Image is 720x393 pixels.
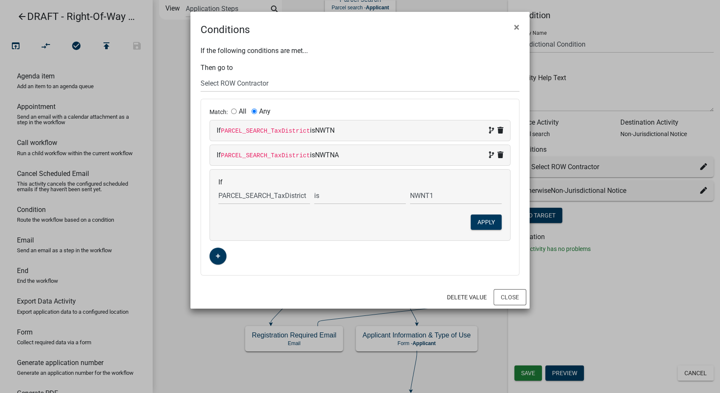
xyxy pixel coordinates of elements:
[217,125,503,136] div: If is
[217,150,503,160] div: If is
[315,151,339,159] span: NWTNA
[221,128,310,134] code: PARCEL_SEARCH_TaxDistrict
[494,289,526,305] button: Close
[239,108,246,115] label: All
[201,46,519,56] p: If the following conditions are met...
[221,152,310,159] code: PARCEL_SEARCH_TaxDistrict
[315,126,335,134] span: NWTN
[514,21,519,33] span: ×
[507,15,526,39] button: Close
[471,215,502,230] button: Apply
[209,109,231,115] span: Match:
[259,108,271,115] label: Any
[201,64,233,71] label: Then go to
[201,22,250,37] h4: Conditions
[440,290,494,305] button: Delete Value
[218,179,223,186] label: If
